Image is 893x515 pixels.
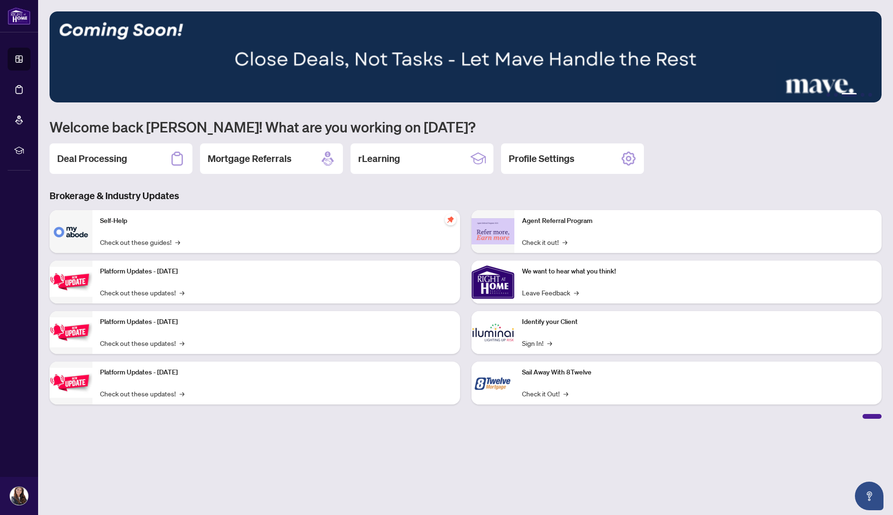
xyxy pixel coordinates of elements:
button: Open asap [855,482,883,510]
span: → [574,287,579,298]
h2: Profile Settings [509,152,574,165]
h1: Welcome back [PERSON_NAME]! What are you working on [DATE]? [50,118,882,136]
img: Platform Updates - July 8, 2025 [50,317,92,347]
a: Check out these updates!→ [100,338,184,348]
p: Agent Referral Program [522,216,874,226]
p: Sail Away With 8Twelve [522,367,874,378]
p: We want to hear what you think! [522,266,874,277]
button: 3 [842,93,857,97]
img: Sail Away With 8Twelve [472,362,514,404]
img: Self-Help [50,210,92,253]
h2: rLearning [358,152,400,165]
a: Check out these guides!→ [100,237,180,247]
span: pushpin [445,214,456,225]
h2: Deal Processing [57,152,127,165]
span: → [562,237,567,247]
img: Platform Updates - July 21, 2025 [50,267,92,297]
p: Identify your Client [522,317,874,327]
a: Leave Feedback→ [522,287,579,298]
p: Self-Help [100,216,452,226]
span: → [547,338,552,348]
button: 5 [868,93,872,97]
h2: Mortgage Referrals [208,152,291,165]
a: Check it out!→ [522,237,567,247]
span: → [563,388,568,399]
a: Check out these updates!→ [100,388,184,399]
a: Check it Out!→ [522,388,568,399]
img: Slide 2 [50,11,882,102]
img: Identify your Client [472,311,514,354]
img: Profile Icon [10,487,28,505]
span: → [180,287,184,298]
img: logo [8,7,30,25]
img: Platform Updates - June 23, 2025 [50,368,92,398]
button: 2 [834,93,838,97]
a: Check out these updates!→ [100,287,184,298]
button: 4 [861,93,864,97]
span: → [180,338,184,348]
span: → [180,388,184,399]
a: Sign In!→ [522,338,552,348]
h3: Brokerage & Industry Updates [50,189,882,202]
button: 1 [826,93,830,97]
p: Platform Updates - [DATE] [100,317,452,327]
img: Agent Referral Program [472,218,514,244]
p: Platform Updates - [DATE] [100,266,452,277]
p: Platform Updates - [DATE] [100,367,452,378]
span: → [175,237,180,247]
img: We want to hear what you think! [472,261,514,303]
